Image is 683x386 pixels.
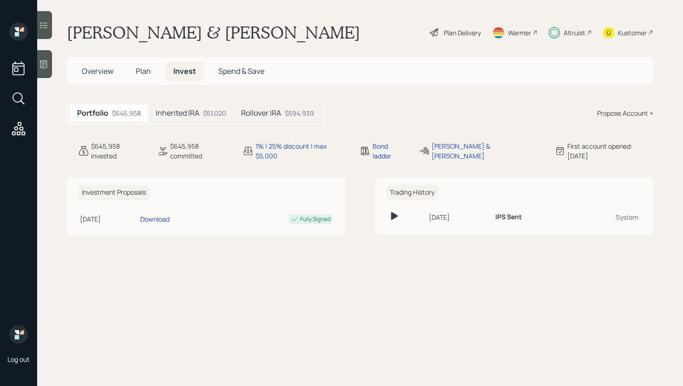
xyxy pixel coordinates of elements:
span: Spend & Save [218,66,264,76]
div: $645,958 invested [91,141,146,161]
div: Propose Account + [597,108,653,118]
div: Bond ladder [373,141,407,161]
div: [DATE] [429,212,488,222]
img: retirable_logo.png [9,325,28,344]
h6: IPS Sent [495,213,522,221]
h5: Inherited IRA [156,109,199,118]
h6: Trading History [386,185,438,200]
h6: Investment Proposals [78,185,150,200]
div: First account opened: [DATE] [567,141,653,161]
span: Invest [173,66,196,76]
div: Altruist [564,28,585,38]
h5: Portfolio [77,109,108,118]
span: Plan [136,66,151,76]
div: $645,958 [112,108,141,118]
span: Overview [82,66,113,76]
div: $51,020 [203,108,226,118]
div: $594,939 [285,108,314,118]
div: Download [140,214,170,224]
div: System [575,212,638,222]
div: $645,958 committed [170,141,231,161]
div: [DATE] [80,214,137,224]
div: Kustomer [618,28,647,38]
h5: Rollover IRA [241,109,281,118]
div: Log out [7,355,30,364]
h1: [PERSON_NAME] & [PERSON_NAME] [67,22,360,43]
div: [PERSON_NAME] & [PERSON_NAME] [432,141,543,161]
div: Fully Signed [300,215,330,223]
div: Plan Delivery [444,28,481,38]
div: Warmer [508,28,531,38]
div: 1% | 25% discount | max $5,000 [256,141,348,161]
